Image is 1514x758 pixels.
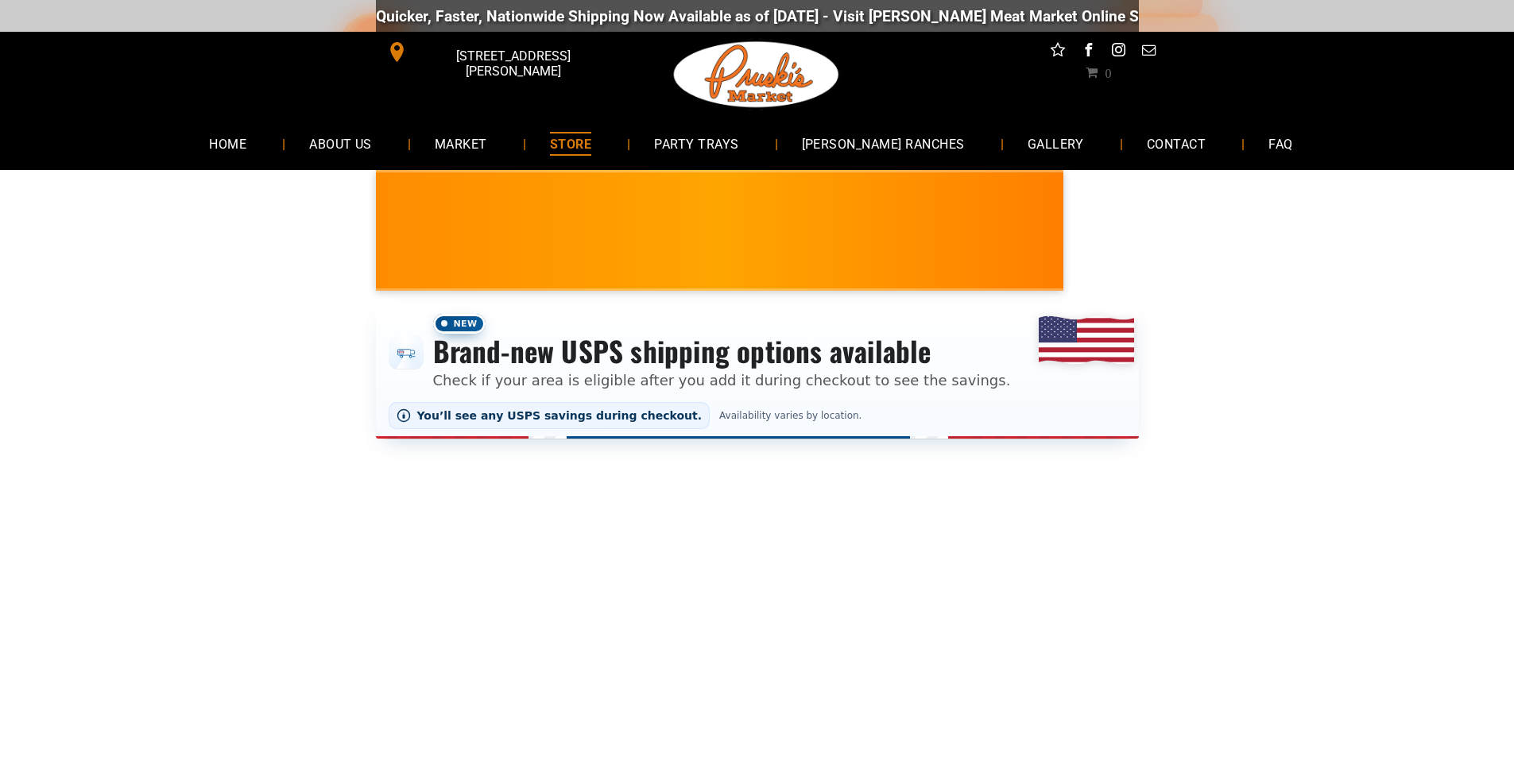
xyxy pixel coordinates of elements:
a: instagram [1108,40,1129,64]
div: Quicker, Faster, Nationwide Shipping Now Available as of [DATE] - Visit [PERSON_NAME] Meat Market... [161,7,1123,25]
p: Check if your area is eligible after you add it during checkout to see the savings. [433,369,1011,391]
a: STORE [526,122,615,164]
a: CONTACT [1123,122,1229,164]
a: facebook [1078,40,1098,64]
span: 0 [1105,66,1111,79]
a: [PERSON_NAME] RANCHES [778,122,989,164]
a: MARKET [411,122,511,164]
span: You’ll see any USPS savings during checkout. [417,409,703,422]
a: [STREET_ADDRESS][PERSON_NAME] [376,40,619,64]
a: [DOMAIN_NAME][URL] [969,7,1123,25]
a: ABOUT US [285,122,396,164]
h3: Brand-new USPS shipping options available [433,334,1011,369]
img: Pruski-s+Market+HQ+Logo2-1920w.png [671,32,842,118]
a: PARTY TRAYS [630,122,762,164]
div: Shipping options announcement [376,304,1139,439]
a: email [1138,40,1159,64]
a: HOME [185,122,270,164]
span: Availability varies by location. [716,410,865,421]
a: GALLERY [1004,122,1108,164]
span: [STREET_ADDRESS][PERSON_NAME] [410,41,615,87]
span: [PERSON_NAME] MARKET [766,242,1078,267]
a: FAQ [1245,122,1316,164]
span: New [433,314,486,334]
a: Social network [1047,40,1068,64]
